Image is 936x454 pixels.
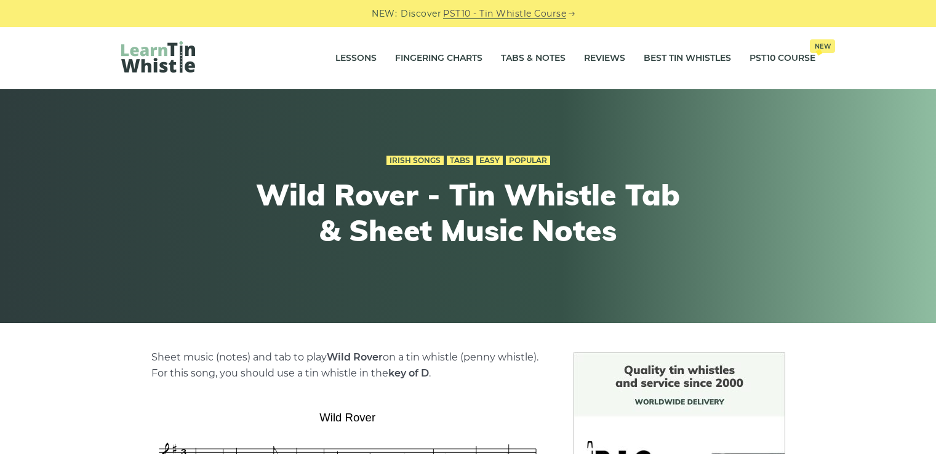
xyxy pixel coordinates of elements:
a: Fingering Charts [395,43,482,74]
strong: key of D [388,367,429,379]
span: New [810,39,835,53]
a: Popular [506,156,550,165]
p: Sheet music (notes) and tab to play on a tin whistle (penny whistle). For this song, you should u... [151,349,544,381]
a: Tabs & Notes [501,43,566,74]
a: Reviews [584,43,625,74]
a: Easy [476,156,503,165]
h1: Wild Rover - Tin Whistle Tab & Sheet Music Notes [242,177,695,248]
a: Best Tin Whistles [644,43,731,74]
img: LearnTinWhistle.com [121,41,195,73]
a: Irish Songs [386,156,444,165]
a: Lessons [335,43,377,74]
a: PST10 CourseNew [750,43,815,74]
a: Tabs [447,156,473,165]
strong: Wild Rover [327,351,383,363]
